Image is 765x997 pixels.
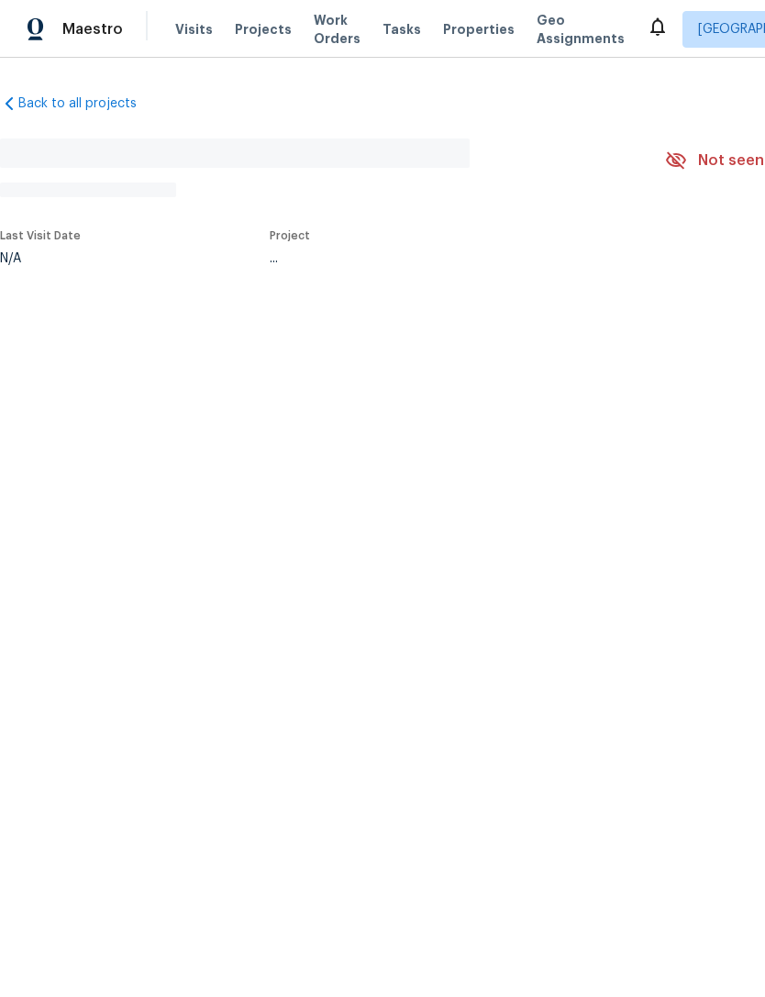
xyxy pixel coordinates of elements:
[62,20,123,39] span: Maestro
[443,20,515,39] span: Properties
[382,23,421,36] span: Tasks
[537,11,625,48] span: Geo Assignments
[175,20,213,39] span: Visits
[270,252,622,265] div: ...
[235,20,292,39] span: Projects
[314,11,360,48] span: Work Orders
[270,230,310,241] span: Project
